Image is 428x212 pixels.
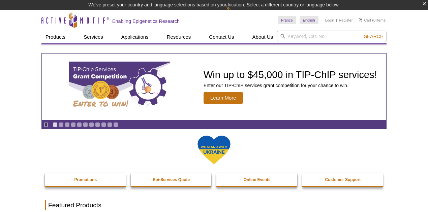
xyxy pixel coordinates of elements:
span: Learn More [204,92,243,104]
a: Online Events [216,173,298,186]
strong: Promotions [74,177,97,182]
a: Login [325,18,334,23]
a: Go to slide 7 [89,122,94,127]
a: Cart [359,18,371,23]
strong: Epi-Services Quote [153,177,190,182]
p: Enter our TIP-ChIP services grant competition for your chance to win. [204,82,377,89]
a: Go to slide 4 [71,122,76,127]
a: Resources [163,31,195,43]
a: About Us [248,31,277,43]
a: Go to slide 11 [113,122,118,127]
a: Go to slide 9 [101,122,106,127]
img: Change Here [226,5,244,21]
a: Toggle autoplay [43,122,49,127]
a: English [300,16,318,24]
h2: Featured Products [45,200,383,210]
a: Promotions [45,173,126,186]
input: Keyword, Cat. No. [277,31,387,42]
h2: Enabling Epigenetics Research [112,18,180,24]
a: Applications [117,31,153,43]
a: Epi-Services Quote [131,173,212,186]
h2: Win up to $45,000 in TIP-ChIP services! [204,70,377,80]
a: Go to slide 1 [53,122,58,127]
a: France [278,16,296,24]
strong: Customer Support [325,177,361,182]
img: Your Cart [359,18,362,22]
article: TIP-ChIP Services Grant Competition [42,54,386,120]
a: Services [80,31,107,43]
a: Products [41,31,69,43]
a: TIP-ChIP Services Grant Competition Win up to $45,000 in TIP-ChIP services! Enter our TIP-ChIP se... [42,54,386,120]
a: Go to slide 3 [65,122,70,127]
a: Go to slide 2 [59,122,64,127]
a: Register [339,18,353,23]
a: Go to slide 10 [107,122,112,127]
img: We Stand With Ukraine [197,135,231,165]
button: Search [362,33,386,39]
span: Search [364,34,384,39]
a: Go to slide 6 [83,122,88,127]
strong: Online Events [244,177,271,182]
li: (0 items) [359,16,387,24]
a: Go to slide 8 [95,122,100,127]
a: Contact Us [205,31,238,43]
a: Customer Support [302,173,384,186]
li: | [336,16,337,24]
a: Go to slide 5 [77,122,82,127]
img: TIP-ChIP Services Grant Competition [69,62,170,112]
